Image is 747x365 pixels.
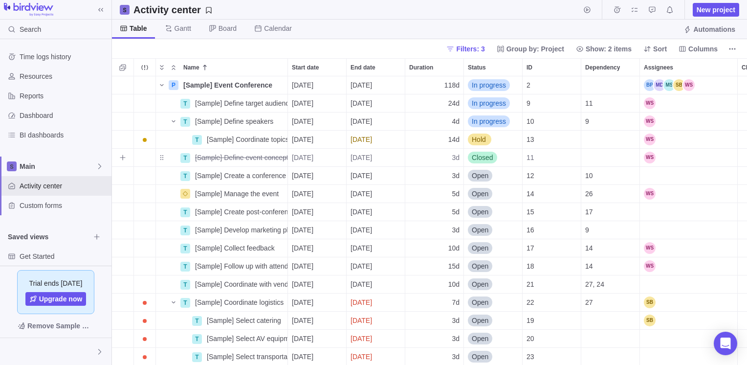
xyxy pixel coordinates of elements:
span: Search [20,24,41,34]
span: 11 [527,153,534,162]
div: Assignees [640,330,738,348]
div: ID [523,221,581,239]
div: Assignees [640,221,738,239]
div: End date [347,203,405,221]
div: T [192,316,202,326]
div: Open Intercom Messenger [714,332,737,355]
span: Name [183,63,199,72]
div: 9 [523,94,581,112]
div: Status [464,312,523,330]
div: Sandra Bellmont [673,79,685,91]
span: 14d [448,135,460,144]
div: Assignees [640,312,738,330]
div: Brad Purdue [644,79,656,91]
div: Start date [288,131,347,149]
div: ID [523,149,581,167]
span: 3d [452,153,460,162]
div: highlight [347,131,405,148]
span: Get Started [20,251,108,261]
span: Remove Sample Data [27,320,94,332]
span: Status [468,63,486,72]
div: T [192,334,202,344]
span: Upgrade now [25,292,87,306]
div: ID [523,239,581,257]
div: End date [347,312,405,330]
div: Hold [464,131,522,148]
div: Will Salah [644,97,656,109]
div: Start date [288,239,347,257]
div: Trouble indication [134,330,156,348]
div: Name [156,257,288,275]
span: Approval requests [645,3,659,17]
div: End date [347,167,405,185]
div: Trouble indication [134,294,156,312]
span: [Sample] Define speakers [195,116,273,126]
span: In progress [472,98,506,108]
div: Duration [405,203,464,221]
div: [Sample] Define target audience [191,94,287,112]
span: 13 [527,135,534,144]
div: Dependency [581,312,640,330]
div: Name [156,131,288,149]
div: Duration [405,257,464,275]
div: Status [464,59,522,76]
div: Dependency [581,257,640,275]
span: Custom forms [20,201,108,210]
img: logo [4,3,53,17]
span: 12 [527,171,534,181]
div: [Sample] Event Conference [179,76,287,94]
div: Duration [405,239,464,257]
div: End date [347,275,405,294]
span: [DATE] [351,153,372,162]
span: More actions [725,42,739,56]
div: T [180,207,190,217]
div: Assignees [640,185,738,203]
span: 24d [448,98,460,108]
span: Sort [639,42,671,56]
div: Start date [288,113,347,131]
div: Trouble indication [134,167,156,185]
span: [DATE] [351,135,372,144]
span: [Sample] Manage the event [195,189,279,199]
div: Trouble indication [134,275,156,294]
div: 13 [523,131,581,148]
div: Name [156,94,288,113]
div: Dependency [581,76,640,94]
span: [DATE] [292,153,313,162]
div: Status [464,275,523,294]
div: Name [156,203,288,221]
div: [Sample] Define speakers [191,113,287,130]
div: Trouble indication [134,149,156,167]
div: Duration [405,76,464,94]
span: [DATE] [351,80,372,90]
div: 14 [523,185,581,203]
div: Status [464,94,523,113]
div: Dependency [581,294,640,312]
span: [DATE] [292,171,313,181]
span: [DATE] [292,98,313,108]
div: Start date [288,203,347,221]
div: In progress [464,76,522,94]
span: Selection mode [116,61,130,74]
div: Dependency [581,149,640,167]
span: Reports [20,91,108,101]
div: Assignees [640,167,738,185]
div: [Sample] Define event concept [191,149,287,166]
div: Will Salah [644,152,656,163]
div: Dependency [581,203,640,221]
span: Main [20,161,96,171]
a: My assignments [628,7,641,15]
span: Board [219,23,237,33]
div: Assignees [640,239,738,257]
span: [DATE] [351,98,372,108]
span: New project [697,5,735,15]
div: Trouble indication [134,239,156,257]
span: Resources [20,71,108,81]
div: T [192,352,202,362]
div: End date [347,257,405,275]
span: 10 [527,116,534,126]
div: Duration [405,312,464,330]
div: ID [523,113,581,131]
span: Dependency [585,63,620,72]
div: Start date [288,76,347,94]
